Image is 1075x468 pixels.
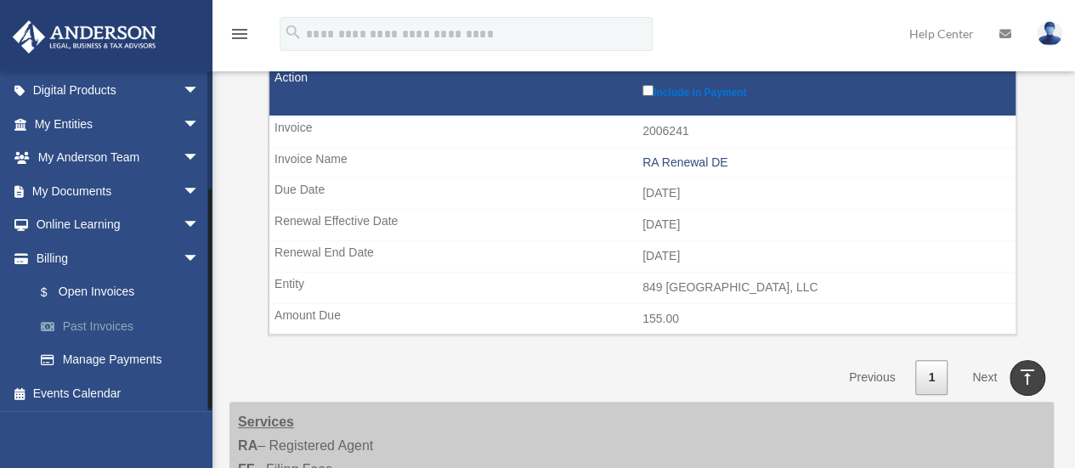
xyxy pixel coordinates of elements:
span: arrow_drop_down [183,107,217,142]
span: arrow_drop_down [183,74,217,109]
i: search [284,23,303,42]
td: [DATE] [269,178,1016,210]
a: Online Learningarrow_drop_down [12,208,225,242]
a: vertical_align_top [1010,360,1045,396]
span: arrow_drop_down [183,174,217,209]
span: arrow_drop_down [183,208,217,243]
i: menu [229,24,250,44]
img: Anderson Advisors Platinum Portal [8,20,161,54]
input: Include in Payment [642,85,653,96]
span: arrow_drop_down [183,141,217,176]
i: vertical_align_top [1017,367,1038,387]
td: 155.00 [269,303,1016,335]
span: arrow_drop_down [183,241,217,276]
a: Previous [836,360,908,395]
a: 1 [915,360,948,395]
a: My Anderson Teamarrow_drop_down [12,141,225,175]
strong: RA [238,438,257,453]
a: My Entitiesarrow_drop_down [12,107,225,141]
a: Next [959,360,1010,395]
a: Digital Productsarrow_drop_down [12,74,225,108]
a: Events Calendar [12,376,225,410]
td: 2006241 [269,116,1016,148]
a: menu [229,30,250,44]
a: Manage Payments [24,343,225,377]
td: [DATE] [269,240,1016,273]
td: 849 [GEOGRAPHIC_DATA], LLC [269,272,1016,304]
strong: Services [238,414,294,429]
a: $Open Invoices [24,275,217,310]
div: RA Renewal DE [642,155,1007,170]
a: Past Invoices [24,309,225,343]
td: [DATE] [269,209,1016,241]
a: Billingarrow_drop_down [12,241,225,275]
span: $ [50,282,59,303]
label: Include in Payment [642,82,1007,99]
a: My Documentsarrow_drop_down [12,174,225,208]
img: User Pic [1037,21,1062,46]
